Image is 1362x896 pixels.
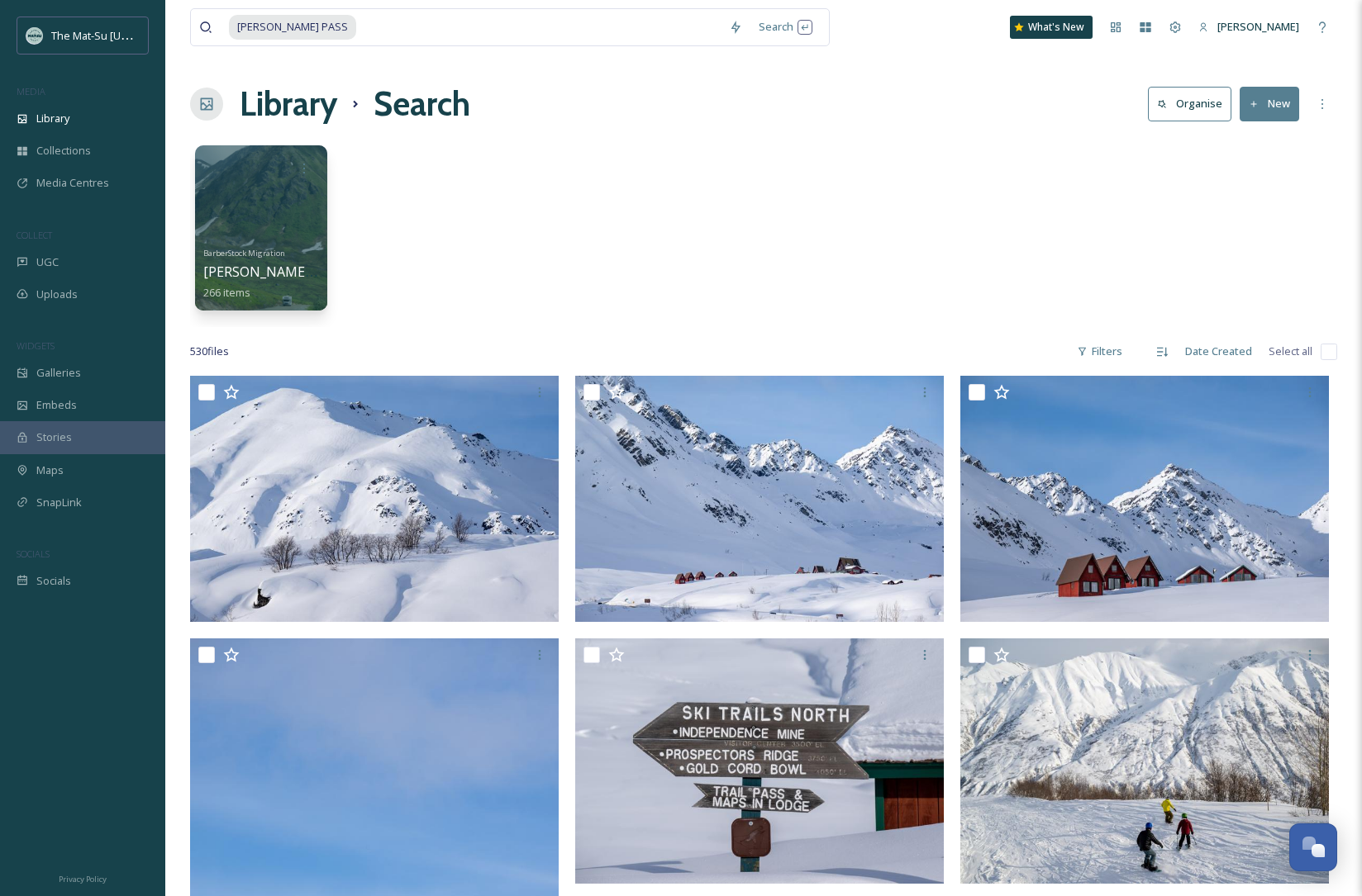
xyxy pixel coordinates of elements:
[36,397,77,413] span: Embeds
[203,244,390,300] a: BarberStock Migration[PERSON_NAME] Pass Images266 items
[1010,16,1093,39] a: What's New
[26,27,43,44] img: Social_thumbnail.png
[240,79,337,129] a: Library
[1190,11,1307,43] a: [PERSON_NAME]
[1217,19,1299,34] span: [PERSON_NAME]
[374,79,470,129] h1: Search
[229,15,356,39] span: [PERSON_NAME] PASS
[190,376,559,622] img: Hatcher Pass.jpg
[1069,335,1131,367] div: Filters
[36,287,78,302] span: Uploads
[17,548,50,560] span: SOCIALS
[1177,335,1260,367] div: Date Created
[1148,87,1240,121] a: Organise
[960,638,1329,884] img: Hatcher Pass.jpg
[36,429,72,445] span: Stories
[1269,344,1312,359] span: Select all
[960,376,1329,622] img: Hatcher Pass.jpg
[1148,87,1231,121] button: Organise
[203,263,390,281] span: [PERSON_NAME] Pass Images
[51,27,166,43] span: The Mat-Su [US_STATE]
[36,143,91,159] span: Collections
[1289,823,1337,871] button: Open Chat
[36,254,59,270] span: UGC
[17,229,52,241] span: COLLECT
[1240,87,1299,121] button: New
[575,376,944,622] img: Hatcher Pass.jpg
[17,85,45,97] span: MEDIA
[36,573,71,589] span: Socials
[36,111,69,126] span: Library
[190,344,229,359] span: 530 file s
[36,495,82,510] span: SnapLink
[203,285,250,300] span: 266 items
[575,638,944,884] img: Hatcher Pass.jpg
[750,11,821,43] div: Search
[59,868,107,888] a: Privacy Policy
[59,874,107,884] span: Privacy Policy
[36,365,81,381] span: Galleries
[36,462,64,478] span: Maps
[203,248,285,258] span: BarberStock Migration
[17,339,55,352] span: WIDGETS
[36,175,109,191] span: Media Centres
